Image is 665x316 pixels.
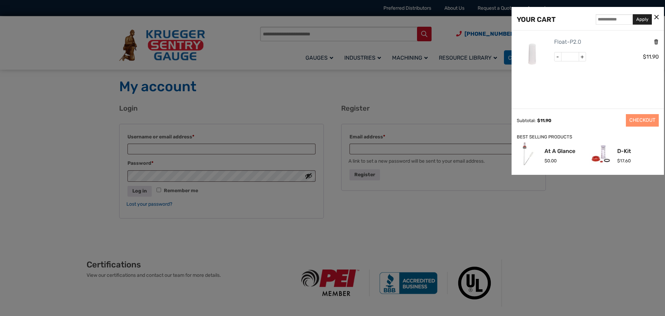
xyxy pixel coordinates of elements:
[643,53,646,60] span: $
[626,114,659,127] a: CHECKOUT
[537,118,540,123] span: $
[555,52,561,61] span: -
[633,14,652,25] button: Apply
[537,118,551,123] span: 11.90
[617,158,620,163] span: $
[517,14,556,25] div: YOUR CART
[589,143,612,165] img: D-Kit
[617,148,631,154] a: D-Kit
[579,52,586,61] span: +
[617,158,631,163] span: 17.60
[643,53,659,60] span: 11.90
[517,143,539,165] img: At A Glance
[517,134,659,141] div: BEST SELLING PRODUCTS
[544,148,575,154] a: At A Glance
[544,158,547,163] span: $
[654,39,659,45] a: Remove this item
[544,158,557,163] span: 0.00
[517,37,548,69] img: Float-P2.0
[517,118,535,123] div: Subtotal:
[554,37,581,46] a: Float-P2.0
